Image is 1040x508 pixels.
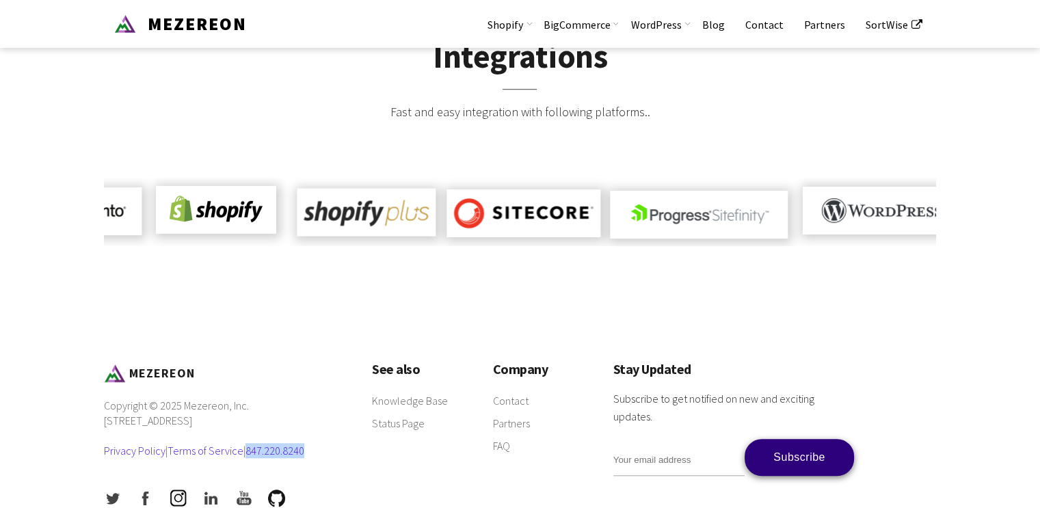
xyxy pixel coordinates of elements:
[168,444,243,457] a: Terms of Service
[613,390,854,439] p: Subscribe to get notified on new and exciting updates.
[104,362,126,384] img: Mezereon
[170,489,187,507] img: Instagram
[137,490,154,507] img: Facebook
[114,13,136,35] img: Mezereon
[245,444,304,457] a: 847.220.8240
[372,416,425,431] a: Status Page
[235,490,252,507] img: Youtube
[492,438,509,454] a: FAQ
[372,362,465,390] h3: See also
[613,362,854,390] h3: Stay Updated
[104,398,345,472] p: Copyright © 2025 Mezereon, Inc. [STREET_ADDRESS] | |
[202,490,219,507] img: LinkedIn
[141,12,247,35] span: MEZEREON
[745,439,854,476] input: Subscribe
[492,416,529,431] a: Partners
[104,38,936,101] h2: Integrations
[492,393,528,409] a: Contact
[270,101,769,178] div: Fast and easy integration with following platforms..
[104,10,247,33] a: Mezereon MEZEREON
[129,365,195,381] span: MEZEREON
[104,490,121,507] img: Twitter
[613,444,745,476] input: Your email address
[492,362,585,390] h3: Company
[372,393,448,409] a: Knowledge Base
[268,490,285,507] img: Github
[104,444,165,457] a: Privacy Policy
